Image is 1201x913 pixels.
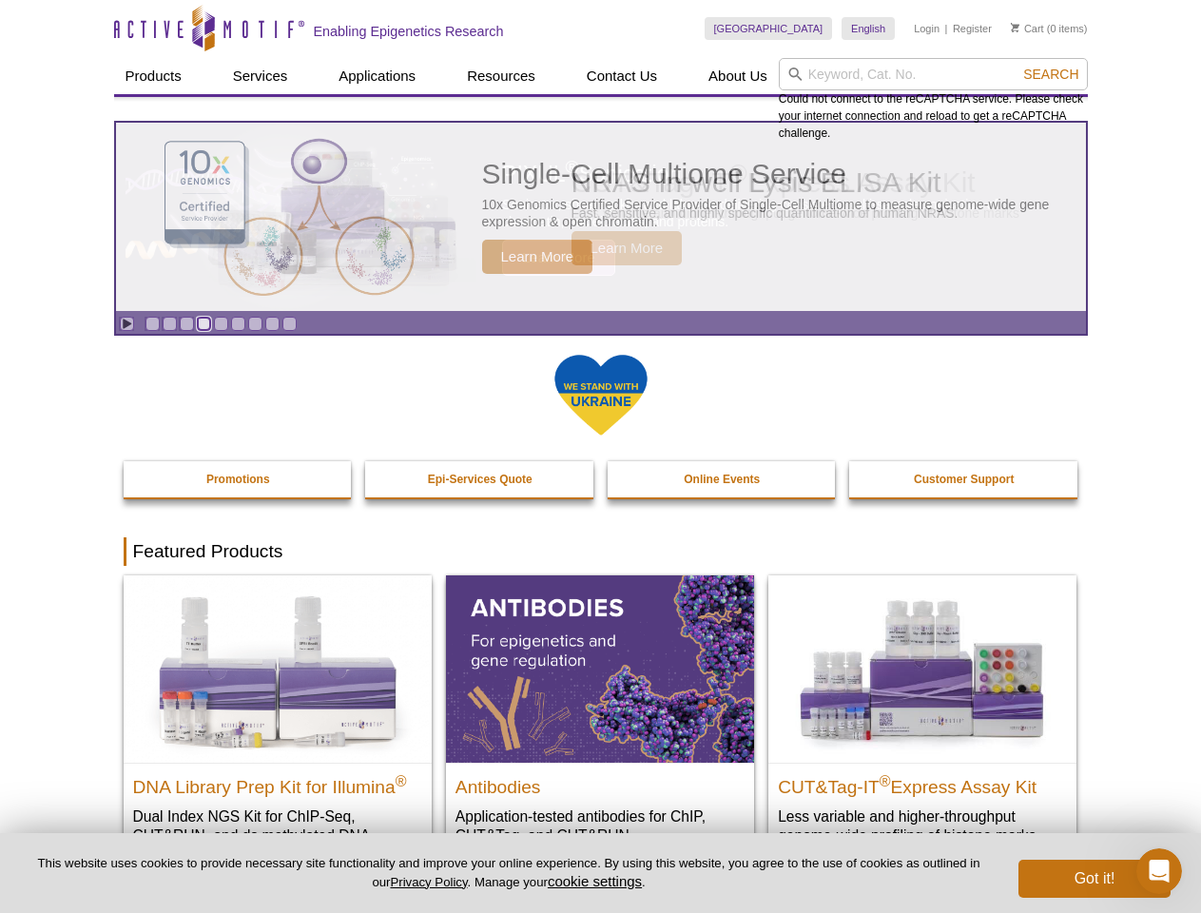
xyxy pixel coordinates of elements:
[914,22,939,35] a: Login
[768,575,1076,864] a: CUT&Tag-IT® Express Assay Kit CUT&Tag-IT®Express Assay Kit Less variable and higher-throughput ge...
[428,473,533,486] strong: Epi-Services Quote
[778,806,1067,845] p: Less variable and higher-throughput genome-wide profiling of histone marks​.
[849,461,1079,497] a: Customer Support
[180,317,194,331] a: Go to slide 3
[778,768,1067,797] h2: CUT&Tag-IT Express Assay Kit
[705,17,833,40] a: [GEOGRAPHIC_DATA]
[945,17,948,40] li: |
[768,575,1076,762] img: CUT&Tag-IT® Express Assay Kit
[1017,66,1084,83] button: Search
[365,461,595,497] a: Epi-Services Quote
[124,537,1078,566] h2: Featured Products
[455,58,547,94] a: Resources
[222,58,300,94] a: Services
[145,317,160,331] a: Go to slide 1
[30,855,987,891] p: This website uses cookies to provide necessary site functionality and improve your online experie...
[914,473,1014,486] strong: Customer Support
[327,58,427,94] a: Applications
[779,58,1088,90] input: Keyword, Cat. No.
[124,575,432,883] a: DNA Library Prep Kit for Illumina DNA Library Prep Kit for Illumina® Dual Index NGS Kit for ChIP-...
[1136,848,1182,894] iframe: Intercom live chat
[455,806,745,845] p: Application-tested antibodies for ChIP, CUT&Tag, and CUT&RUN.
[548,873,642,889] button: cookie settings
[553,353,649,437] img: We Stand With Ukraine
[120,317,134,331] a: Toggle autoplay
[214,317,228,331] a: Go to slide 5
[282,317,297,331] a: Go to slide 9
[1011,17,1088,40] li: (0 items)
[779,58,1088,142] div: Could not connect to the reCAPTCHA service. Please check your internet connection and reload to g...
[265,317,280,331] a: Go to slide 8
[684,473,760,486] strong: Online Events
[390,875,467,889] a: Privacy Policy
[163,317,177,331] a: Go to slide 2
[124,461,354,497] a: Promotions
[455,768,745,797] h2: Antibodies
[1011,22,1044,35] a: Cart
[206,473,270,486] strong: Promotions
[446,575,754,864] a: All Antibodies Antibodies Application-tested antibodies for ChIP, CUT&Tag, and CUT&RUN.
[248,317,262,331] a: Go to slide 7
[133,806,422,864] p: Dual Index NGS Kit for ChIP-Seq, CUT&RUN, and ds methylated DNA assays.
[697,58,779,94] a: About Us
[231,317,245,331] a: Go to slide 6
[314,23,504,40] h2: Enabling Epigenetics Research
[880,772,891,788] sup: ®
[1023,67,1078,82] span: Search
[953,22,992,35] a: Register
[842,17,895,40] a: English
[396,772,407,788] sup: ®
[133,768,422,797] h2: DNA Library Prep Kit for Illumina
[608,461,838,497] a: Online Events
[197,317,211,331] a: Go to slide 4
[446,575,754,762] img: All Antibodies
[124,575,432,762] img: DNA Library Prep Kit for Illumina
[114,58,193,94] a: Products
[575,58,668,94] a: Contact Us
[1018,860,1171,898] button: Got it!
[1011,23,1019,32] img: Your Cart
